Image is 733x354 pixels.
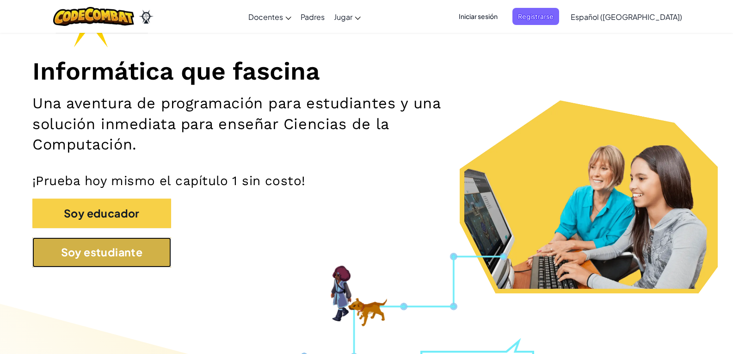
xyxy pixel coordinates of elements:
[53,7,134,26] img: CodeCombat logo
[32,237,171,267] button: Soy estudiante
[512,8,559,25] button: Registrarse
[32,199,171,229] button: Soy educador
[453,8,503,25] button: Iniciar sesión
[244,4,296,29] a: Docentes
[296,4,329,29] a: Padres
[334,12,352,22] span: Jugar
[32,56,701,87] h1: Informática que fascina
[32,93,480,154] h2: Una aventura de programación para estudiantes y una solución inmediata para enseñar Ciencias de l...
[32,173,701,189] p: ¡Prueba hoy mismo el capítulo 1 sin costo!
[139,10,154,24] img: Ozaria
[566,4,687,29] a: Español ([GEOGRAPHIC_DATA])
[329,4,365,29] a: Jugar
[571,12,682,22] span: Español ([GEOGRAPHIC_DATA])
[248,12,283,22] span: Docentes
